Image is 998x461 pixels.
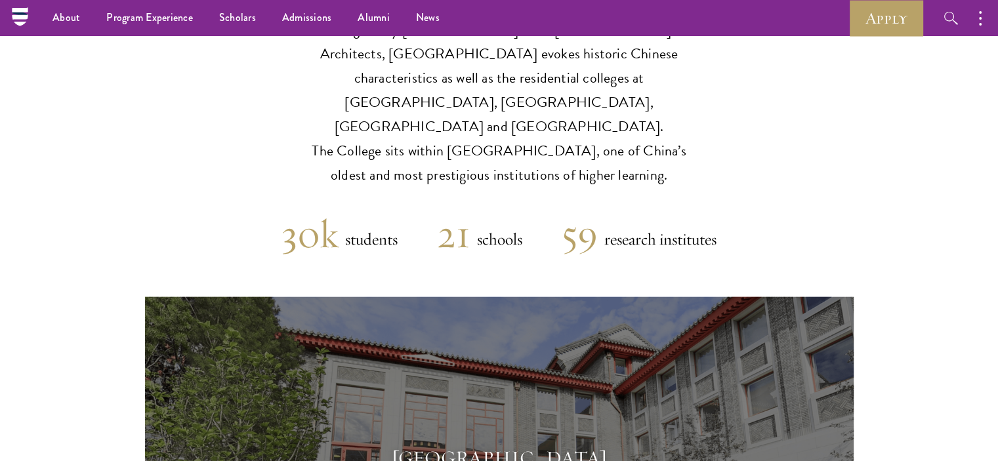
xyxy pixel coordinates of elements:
[296,18,703,188] p: Designed by [PERSON_NAME] A.M. [PERSON_NAME] Architects, [GEOGRAPHIC_DATA] evokes historic Chines...
[562,210,598,258] h2: 59
[281,210,339,258] h2: 30k
[339,226,398,252] h5: students
[470,226,522,252] h5: schools
[598,226,717,252] h5: research institutes
[437,210,470,258] h2: 21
